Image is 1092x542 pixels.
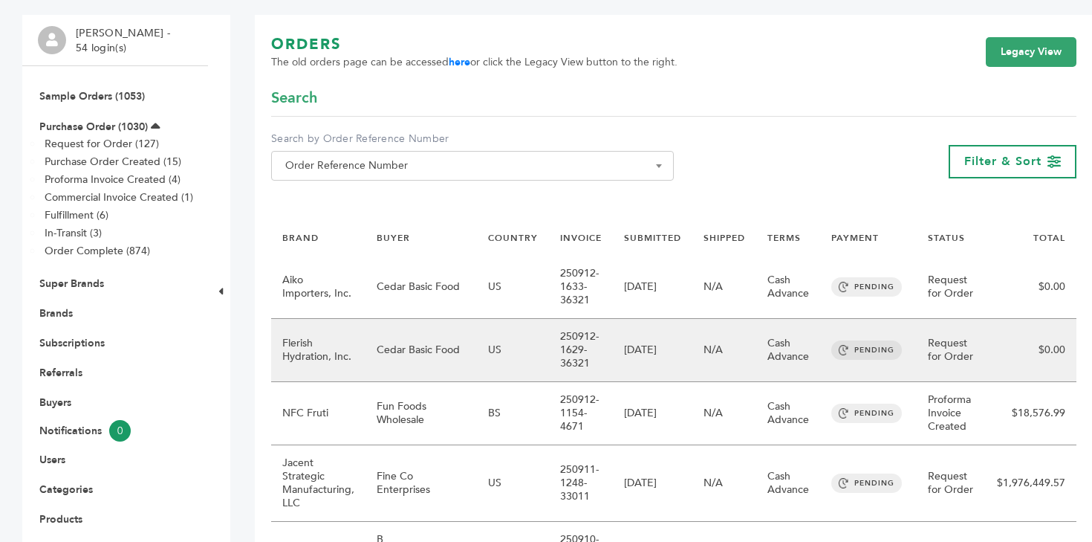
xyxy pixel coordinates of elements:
a: PAYMENT [831,232,879,244]
a: Fulfillment (6) [45,208,108,222]
td: Request for Order [917,256,986,319]
a: Products [39,512,82,526]
td: N/A [692,445,756,522]
td: Cash Advance [756,445,820,522]
td: $18,576.99 [986,382,1076,445]
td: N/A [692,319,756,382]
td: $0.00 [986,256,1076,319]
a: Request for Order (127) [45,137,159,151]
td: N/A [692,382,756,445]
td: 250912-1154-4671 [549,382,613,445]
a: In-Transit (3) [45,226,102,240]
a: INVOICE [560,232,602,244]
td: [DATE] [613,445,692,522]
a: Commercial Invoice Created (1) [45,190,193,204]
td: Cedar Basic Food [365,256,477,319]
td: Fun Foods Wholesale [365,382,477,445]
td: US [477,256,549,319]
td: [DATE] [613,382,692,445]
a: Legacy View [986,37,1076,67]
span: 0 [109,420,131,442]
a: Buyers [39,396,71,410]
a: Users [39,453,65,467]
span: The old orders page can be accessed or click the Legacy View button to the right. [271,55,677,70]
a: Order Complete (874) [45,244,150,258]
a: Categories [39,483,93,497]
a: BRAND [282,232,319,244]
td: Proforma Invoice Created [917,382,986,445]
h1: ORDERS [271,34,677,55]
a: Sample Orders (1053) [39,89,145,103]
td: Request for Order [917,445,986,522]
a: Super Brands [39,277,104,291]
span: Order Reference Number [279,155,666,176]
td: Cedar Basic Food [365,319,477,382]
a: Notifications0 [39,420,191,442]
td: 250911-1248-33011 [549,445,613,522]
td: [DATE] [613,319,692,382]
a: Referrals [39,366,82,380]
a: STATUS [928,232,965,244]
span: PENDING [831,277,902,297]
a: Purchase Order Created (15) [45,155,181,169]
td: Cash Advance [756,256,820,319]
span: PENDING [831,474,902,493]
a: SHIPPED [703,232,745,244]
span: Order Reference Number [271,151,674,181]
td: BS [477,382,549,445]
td: Request for Order [917,319,986,382]
td: Aiko Importers, Inc. [271,256,365,319]
td: US [477,445,549,522]
a: Purchase Order (1030) [39,120,148,134]
a: TOTAL [1033,232,1065,244]
img: profile.png [38,26,66,54]
td: N/A [692,256,756,319]
td: Jacent Strategic Manufacturing, LLC [271,445,365,522]
td: NFC Fruti [271,382,365,445]
span: PENDING [831,341,902,360]
a: SUBMITTED [624,232,681,244]
td: $0.00 [986,319,1076,382]
td: Cash Advance [756,319,820,382]
span: Filter & Sort [964,153,1041,170]
a: Proforma Invoice Created (4) [45,172,181,187]
td: US [477,319,549,382]
a: here [449,55,470,69]
li: [PERSON_NAME] - 54 login(s) [76,26,174,55]
td: Flerish Hydration, Inc. [271,319,365,382]
td: Cash Advance [756,382,820,445]
span: Search [271,88,317,109]
td: $1,976,449.57 [986,445,1076,522]
td: Fine Co Enterprises [365,445,477,522]
td: [DATE] [613,256,692,319]
a: BUYER [377,232,410,244]
a: Brands [39,306,73,320]
td: 250912-1633-36321 [549,256,613,319]
a: COUNTRY [488,232,538,244]
a: Subscriptions [39,336,105,350]
label: Search by Order Reference Number [271,132,674,146]
a: TERMS [767,232,801,244]
span: PENDING [831,404,902,423]
td: 250912-1629-36321 [549,319,613,382]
